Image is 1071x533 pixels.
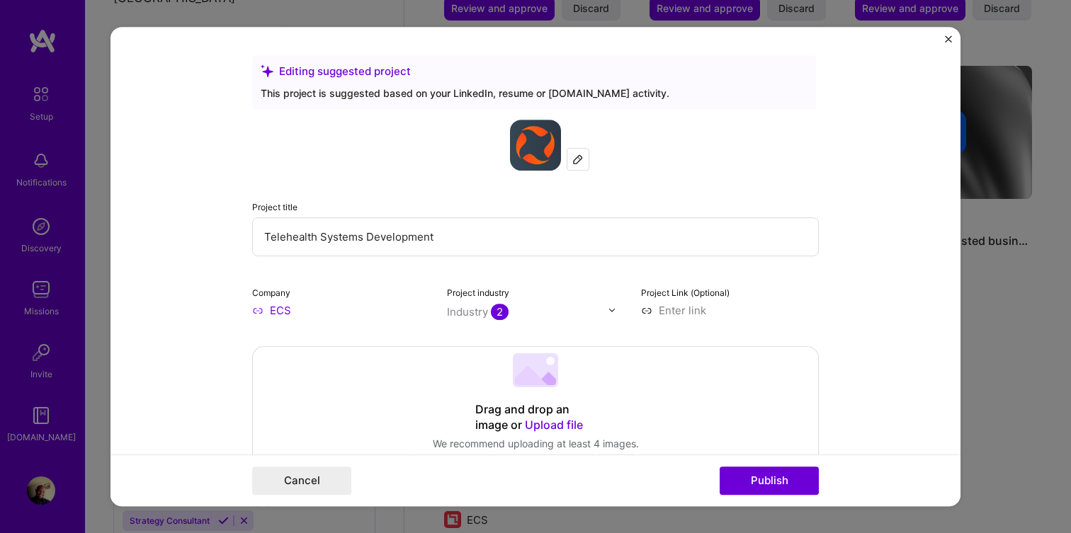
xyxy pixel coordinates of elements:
[447,287,509,298] label: Project industry
[608,306,616,314] img: drop icon
[475,402,596,433] div: Drag and drop an image or
[510,120,561,171] img: Company logo
[252,202,297,212] label: Project title
[447,304,509,319] div: Industry
[261,64,807,79] div: Editing suggested project
[525,418,583,432] span: Upload file
[252,287,290,298] label: Company
[572,154,584,165] img: Edit
[491,304,509,320] span: 2
[407,452,664,466] div: 1600x1200px or higher recommended. Max 5MB each.
[261,86,807,101] div: This project is suggested based on your LinkedIn, resume or [DOMAIN_NAME] activity.
[945,35,952,50] button: Close
[252,346,819,474] div: Drag and drop an image or Upload fileWe recommend uploading at least 4 images.1600x1200px or high...
[252,466,351,495] button: Cancel
[252,217,819,256] input: Enter the name of the project
[641,287,730,298] label: Project Link (Optional)
[567,149,589,170] div: Edit
[407,437,664,452] div: We recommend uploading at least 4 images.
[252,303,430,318] input: Enter name or website
[261,64,273,77] i: icon SuggestedTeams
[641,303,819,318] input: Enter link
[720,466,819,495] button: Publish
